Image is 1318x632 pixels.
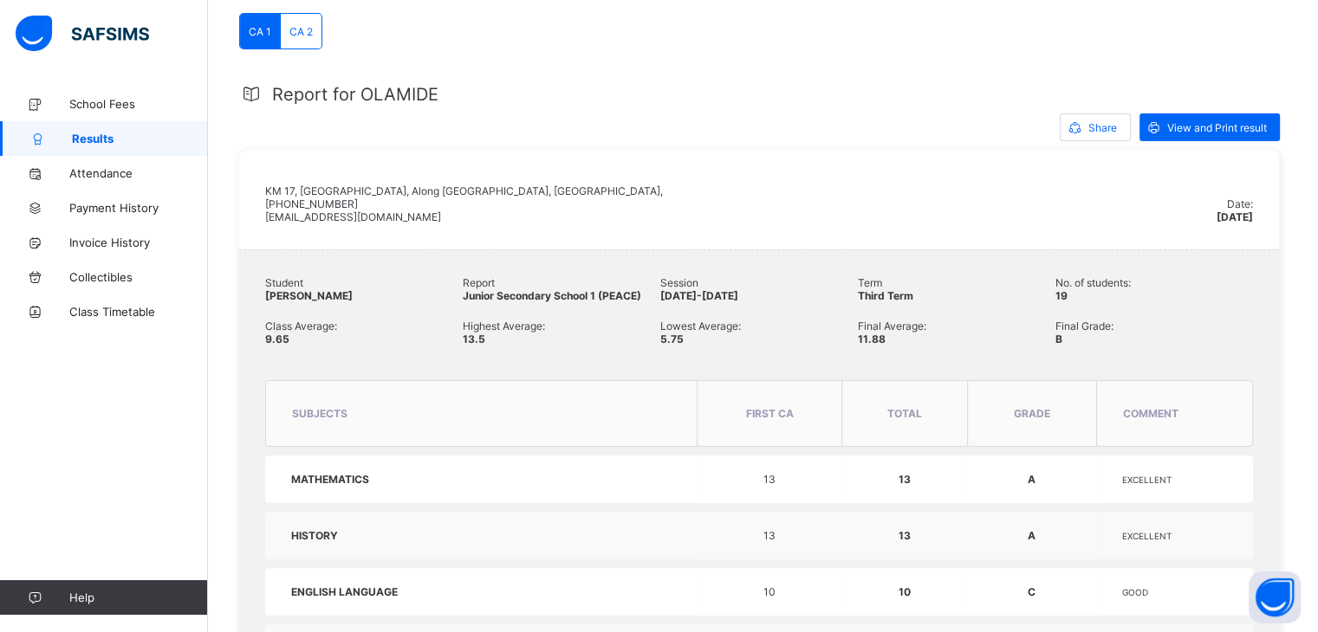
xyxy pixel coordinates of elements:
span: EXCELLENT [1122,474,1172,485]
span: comment [1123,407,1178,420]
span: Report [463,276,660,289]
span: 13 [899,473,911,486]
span: 10 [899,585,911,598]
span: Help [69,590,207,604]
span: total [887,407,922,420]
span: HISTORY [291,529,338,542]
span: Student [265,276,463,289]
span: ENGLISH LANGUAGE [291,585,398,598]
span: Share [1088,121,1117,134]
span: Date: [1227,197,1253,210]
span: Final Grade: [1055,319,1253,332]
span: Payment History [69,201,208,215]
span: Session [660,276,858,289]
span: subjects [292,407,347,420]
span: [PERSON_NAME] [265,289,353,302]
span: 13 [763,529,776,542]
span: [DATE]-[DATE] [660,289,738,302]
span: Class Average: [265,319,463,332]
span: EXCELLENT [1122,531,1172,541]
img: safsims [16,16,149,52]
span: CA 2 [289,25,313,38]
span: 13 [763,473,776,486]
span: Highest Average: [463,319,660,332]
span: School Fees [69,97,208,111]
span: Invoice History [69,235,208,249]
span: FIRST CA [746,407,794,420]
span: Results [72,132,208,145]
span: Attendance [69,166,208,180]
span: Junior Secondary School 1 (PEACE) [463,289,641,302]
span: Collectibles [69,270,208,284]
span: Lowest Average: [660,319,858,332]
span: 19 [1055,289,1068,302]
span: 13 [899,529,911,542]
span: GOOD [1122,587,1148,597]
span: C [1028,585,1036,598]
span: Report for OLAMIDE [272,84,438,105]
span: 11.88 [858,332,886,345]
span: [DATE] [1217,210,1253,223]
span: Term [858,276,1055,289]
span: A [1028,473,1036,486]
span: 10 [763,585,776,598]
span: Final Average: [858,319,1055,332]
span: 9.65 [265,332,289,345]
span: MATHEMATICS [291,473,369,486]
span: CA 1 [249,25,271,38]
span: B [1055,332,1062,345]
span: A [1028,529,1036,542]
span: KM 17, [GEOGRAPHIC_DATA], Along [GEOGRAPHIC_DATA], [GEOGRAPHIC_DATA], [PHONE_NUMBER] [EMAIL_ADDRE... [265,184,663,223]
span: grade [1014,407,1050,420]
span: View and Print result [1167,121,1267,134]
span: No. of students: [1055,276,1253,289]
button: Open asap [1249,571,1301,623]
span: Third Term [858,289,913,302]
span: Class Timetable [69,305,208,319]
span: 13.5 [463,332,485,345]
span: 5.75 [660,332,684,345]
